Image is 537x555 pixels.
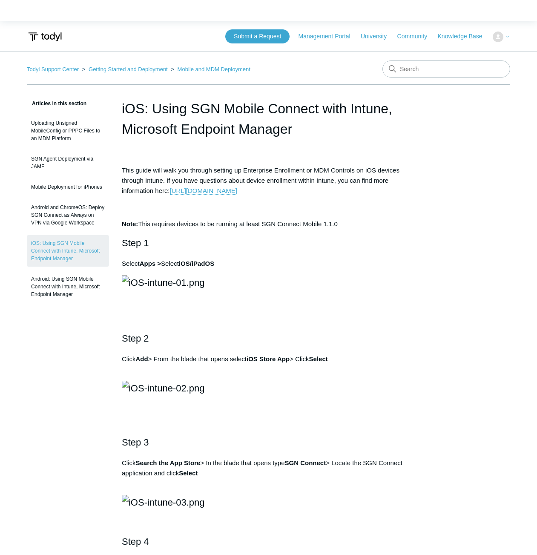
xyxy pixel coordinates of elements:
h2: Step 2 [122,331,415,346]
a: [URL][DOMAIN_NAME] [170,187,237,195]
h2: Step 1 [122,236,415,250]
strong: iOS/iPadOS [179,260,214,267]
strong: Add [135,355,148,362]
span: Articles in this section [27,101,86,106]
a: Android: Using SGN Mobile Connect with Intune, Microsoft Endpoint Manager [27,271,109,302]
img: iOS-intune-03.png [122,495,205,510]
strong: Select [309,355,328,362]
strong: Note: [122,220,138,227]
strong: Select [179,469,198,477]
a: Android and ChromeOS: Deploy SGN Connect as Always on VPN via Google Workspace [27,199,109,231]
h2: Step 4 [122,534,415,549]
li: Todyl Support Center [27,66,80,72]
a: Management Portal [299,32,359,41]
img: iOS-intune-01.png [122,275,205,290]
p: This requires devices to be running at least SGN Connect Mobile 1.1.0 [122,219,415,229]
strong: iOS Store App [247,355,290,362]
strong: Search the App Store [135,459,200,466]
li: Mobile and MDM Deployment [169,66,250,72]
img: Todyl Support Center Help Center home page [27,29,63,45]
p: Select Select [122,259,415,269]
img: iOS-intune-02.png [122,381,205,396]
a: University [361,32,395,41]
a: SGN Agent Deployment via JAMF [27,151,109,175]
a: iOS: Using SGN Mobile Connect with Intune, Microsoft Endpoint Manager [27,235,109,267]
strong: SGN Connect [285,459,326,466]
a: Uploading Unsigned MobileConfig or PPPC Files to an MDM Platform [27,115,109,147]
a: Mobile Deployment for iPhones [27,179,109,195]
h2: Step 3 [122,435,415,450]
h1: iOS: Using SGN Mobile Connect with Intune, Microsoft Endpoint Manager [122,98,415,139]
p: Click > From the blade that opens select > Click [122,354,415,374]
input: Search [382,60,510,78]
p: Click > In the blade that opens type > Locate the SGN Connect application and click [122,458,415,489]
strong: Apps > [140,260,161,267]
a: Knowledge Base [438,32,491,41]
a: Submit a Request [225,29,290,43]
a: Community [397,32,436,41]
a: Mobile and MDM Deployment [178,66,250,72]
li: Getting Started and Deployment [80,66,169,72]
a: Getting Started and Deployment [89,66,168,72]
a: Todyl Support Center [27,66,79,72]
p: This guide will walk you through setting up Enterprise Enrollment or MDM Controls on iOS devices ... [122,165,415,196]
